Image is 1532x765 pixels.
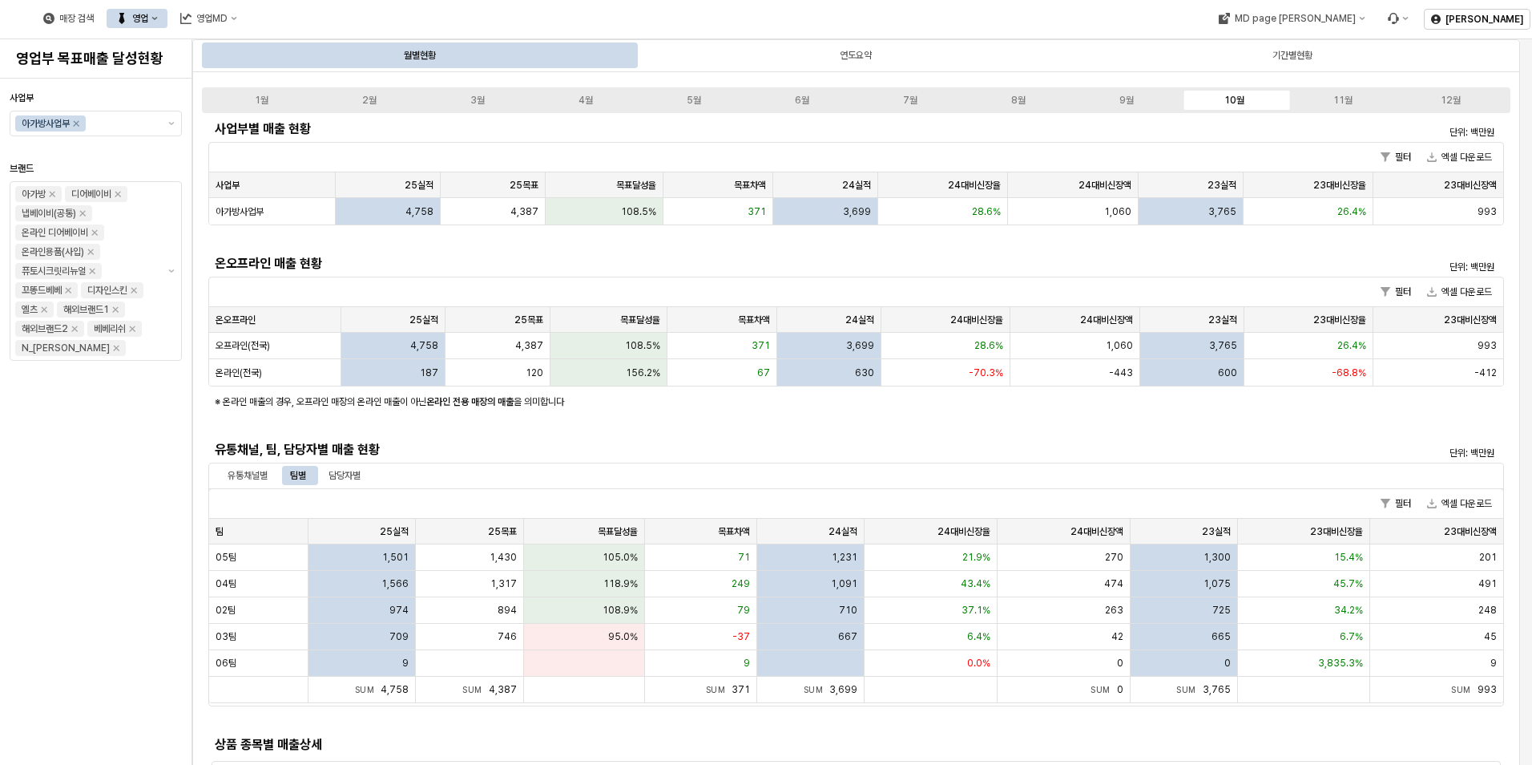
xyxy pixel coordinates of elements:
[829,684,857,695] span: 3,699
[603,604,638,617] span: 108.9%
[831,577,857,590] span: 1,091
[107,9,167,28] div: 영업
[381,684,409,695] span: 4,758
[738,551,750,564] span: 71
[1397,93,1505,107] label: 12월
[620,314,660,326] span: 목표달성율
[1203,684,1231,695] span: 3,765
[1209,339,1237,352] span: 3,765
[967,657,990,670] span: 0.0%
[1211,630,1231,643] span: 665
[410,339,438,352] span: 4,758
[828,525,857,538] span: 24실적
[215,395,1282,409] p: ※ 온라인 매출의 경우, 오프라인 매장의 온라인 매출이 아닌 을 의미합니다
[59,13,94,24] div: 매장 검색
[840,46,872,65] div: 연도요약
[1333,95,1353,106] div: 11월
[579,95,593,106] div: 4월
[616,179,656,192] span: 목표달성율
[1190,446,1494,460] p: 단위: 백만원
[1288,93,1397,107] label: 11월
[131,287,137,293] div: Remove 디자인스킨
[228,466,268,485] div: 유통채널별
[216,630,236,643] span: 03팀
[514,314,543,326] span: 25목표
[1208,9,1374,28] button: MD page [PERSON_NAME]
[687,95,701,106] div: 5월
[510,205,538,218] span: 4,387
[488,525,517,538] span: 25목표
[89,268,95,274] div: Remove 퓨토시크릿리뉴얼
[192,39,1532,765] main: App Frame
[757,366,770,379] span: 67
[962,604,990,617] span: 37.1%
[215,121,1174,137] h5: 사업부별 매출 현황
[489,684,517,695] span: 4,387
[22,205,76,221] div: 냅베이비(공통)
[1091,685,1117,694] span: Sum
[1444,314,1497,326] span: 23대비신장액
[625,339,660,352] span: 108.5%
[804,685,830,694] span: Sum
[380,525,409,538] span: 25실적
[216,604,236,617] span: 02팀
[216,577,236,590] span: 04팀
[1334,604,1363,617] span: 34.2%
[216,366,262,379] span: 온라인(전국)
[515,339,543,352] span: 4,387
[215,737,1174,753] h5: 상품 종목별 매출상세
[526,366,543,379] span: 120
[603,551,638,564] span: 105.0%
[845,314,874,326] span: 24실적
[1070,525,1123,538] span: 24대비신장액
[420,366,438,379] span: 187
[255,95,268,106] div: 1월
[737,604,750,617] span: 79
[639,42,1072,68] div: 연도요약
[1424,9,1530,30] button: [PERSON_NAME]
[490,577,517,590] span: 1,317
[1117,684,1123,695] span: 0
[316,93,424,107] label: 2월
[1106,339,1133,352] span: 1,060
[1313,314,1366,326] span: 23대비신장율
[752,339,770,352] span: 371
[1208,9,1374,28] div: MD page 이동
[1190,260,1494,274] p: 단위: 백만원
[948,179,1001,192] span: 24대비신장율
[969,366,1003,379] span: -70.3%
[204,42,636,68] div: 월별현황
[162,111,181,136] button: 제안 사항 표시
[65,287,71,293] div: Remove 꼬똥드베베
[839,604,857,617] span: 710
[1421,494,1498,513] button: 엑셀 다운로드
[216,657,236,670] span: 06팀
[1374,148,1417,167] button: 필터
[319,466,370,485] div: 담당자별
[950,314,1003,326] span: 24대비신장율
[532,93,640,107] label: 4월
[216,314,256,326] span: 온오프라인
[1421,148,1498,167] button: 엑셀 다운로드
[1080,314,1133,326] span: 24대비신장액
[1377,9,1417,28] div: Menu item 6
[626,366,660,379] span: 156.2%
[22,263,86,279] div: 퓨토시크릿리뉴얼
[1078,179,1131,192] span: 24대비신장액
[857,93,965,107] label: 7월
[490,551,517,564] span: 1,430
[510,179,538,192] span: 25목표
[216,339,270,352] span: 오프라인(전국)
[79,210,86,217] div: Remove 냅베이비(공통)
[112,306,119,313] div: Remove 해외브랜드1
[1478,205,1497,218] span: 993
[1337,339,1366,352] span: 26.4%
[1117,657,1123,670] span: 0
[405,205,433,218] span: 4,758
[1313,179,1366,192] span: 23대비신장율
[1451,685,1478,694] span: Sum
[1478,577,1497,590] span: 491
[208,93,316,107] label: 1월
[10,163,34,174] span: 브랜드
[1444,525,1497,538] span: 23대비신장액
